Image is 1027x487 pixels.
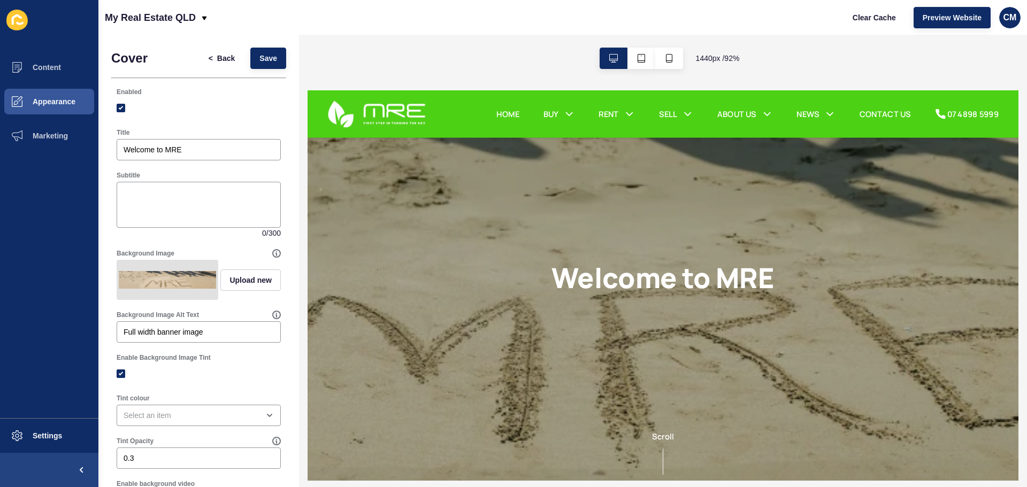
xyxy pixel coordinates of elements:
button: <Back [200,48,244,69]
a: RENT [316,19,338,32]
span: 300 [269,228,281,238]
label: Tint Opacity [117,437,154,445]
a: BUY [255,19,271,32]
img: My Real Estate Queensland Logo [21,11,128,41]
span: Save [259,53,277,64]
span: 1440 px / 92 % [696,53,740,64]
p: My Real Estate QLD [105,4,196,31]
label: Background Image [117,249,174,258]
span: Back [217,53,235,64]
h1: Welcome to MRE [265,185,506,221]
label: Background Image Alt Text [117,311,199,319]
label: Tint colour [117,394,150,403]
label: Subtitle [117,171,140,180]
a: 07 4898 5999 [679,19,749,32]
div: 07 4898 5999 [693,19,749,32]
img: 455ee8de92af76fdbdaacabe5485e844.jpg [119,262,216,298]
a: NEWS [530,19,555,32]
button: Save [250,48,286,69]
span: < [209,53,213,64]
span: Preview Website [923,12,982,23]
span: CM [1003,12,1017,23]
span: 0 [262,228,266,238]
div: Scroll [4,366,766,414]
a: ABOUT US [444,19,486,32]
label: Enable Background Image Tint [117,353,211,362]
button: Upload new [220,269,281,291]
a: SELL [381,19,400,32]
span: Clear Cache [853,12,896,23]
span: Upload new [229,275,272,285]
button: Preview Website [914,7,991,28]
a: CONTACT US [598,19,653,32]
div: open menu [117,405,281,426]
label: Title [117,128,129,137]
span: / [266,228,269,238]
button: Clear Cache [844,7,905,28]
a: HOME [205,19,230,32]
h1: Cover [111,51,148,66]
label: Enabled [117,88,142,96]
